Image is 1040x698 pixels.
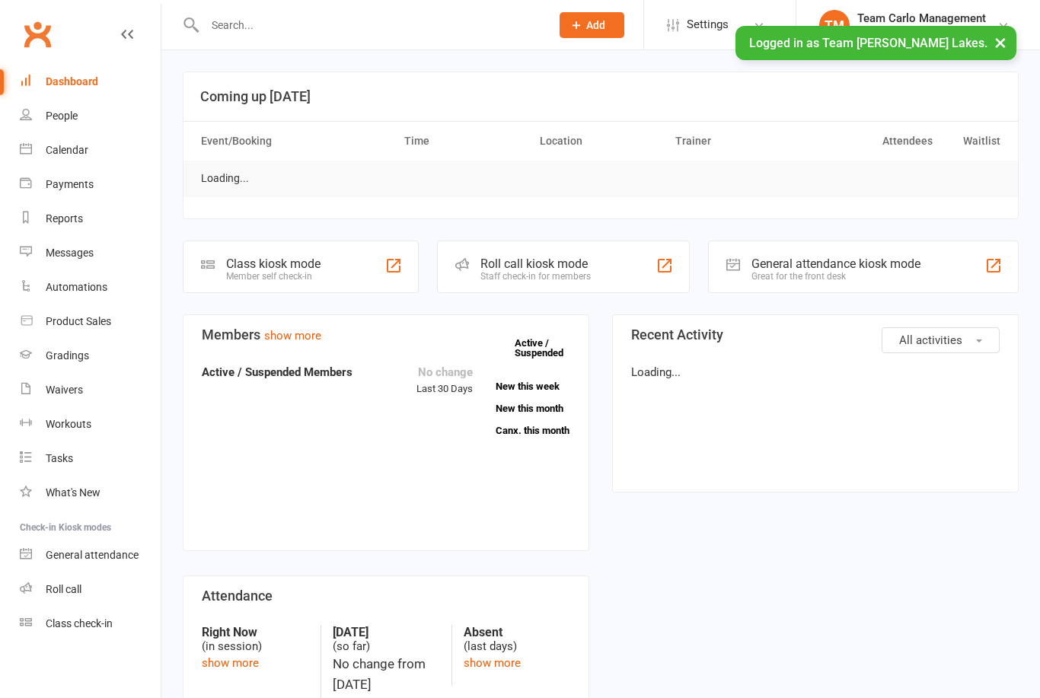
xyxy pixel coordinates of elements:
span: All activities [899,333,962,347]
div: (in session) [202,625,309,654]
strong: Right Now [202,625,309,639]
h3: Attendance [202,588,570,604]
input: Search... [200,14,540,36]
div: Automations [46,281,107,293]
button: × [987,26,1014,59]
h3: Recent Activity [631,327,1000,343]
a: show more [202,656,259,670]
div: Class check-in [46,617,113,629]
a: Roll call [20,572,161,607]
div: Workouts [46,418,91,430]
th: Event/Booking [194,122,397,161]
span: Add [586,19,605,31]
div: Great for the front desk [751,271,920,282]
a: Waivers [20,373,161,407]
a: Clubworx [18,15,56,53]
a: New this week [496,381,571,391]
a: Canx. this month [496,425,571,435]
th: Time [397,122,533,161]
th: Trainer [668,122,804,161]
span: Settings [687,8,729,42]
strong: Absent [464,625,570,639]
div: (so far) [333,625,439,654]
div: Member self check-in [226,271,321,282]
button: Add [560,12,624,38]
div: TM [819,10,850,40]
div: Last 30 Days [416,363,473,397]
th: Attendees [804,122,940,161]
strong: Active / Suspended Members [202,365,353,379]
div: Roll call [46,583,81,595]
a: New this month [496,403,571,413]
div: Product Sales [46,315,111,327]
a: Gradings [20,339,161,373]
td: Loading... [194,161,256,196]
strong: [DATE] [333,625,439,639]
span: Logged in as Team [PERSON_NAME] Lakes. [749,36,987,50]
div: Dashboard [46,75,98,88]
div: General attendance [46,549,139,561]
div: Waivers [46,384,83,396]
div: Payments [46,178,94,190]
div: Team Carlo Management [857,11,997,25]
div: People [46,110,78,122]
th: Location [533,122,668,161]
a: Tasks [20,441,161,476]
div: Messages [46,247,94,259]
div: Class kiosk mode [226,257,321,271]
a: Messages [20,236,161,270]
a: Dashboard [20,65,161,99]
div: Tasks [46,452,73,464]
div: Roll call kiosk mode [480,257,591,271]
a: Payments [20,167,161,202]
a: Automations [20,270,161,304]
p: Loading... [631,363,1000,381]
div: Reports [46,212,83,225]
a: show more [464,656,521,670]
h3: Coming up [DATE] [200,89,1001,104]
a: Workouts [20,407,161,441]
a: Calendar [20,133,161,167]
button: All activities [882,327,1000,353]
div: (last days) [464,625,570,654]
a: People [20,99,161,133]
div: Staff check-in for members [480,271,591,282]
div: No change [416,363,473,381]
a: What's New [20,476,161,510]
a: Class kiosk mode [20,607,161,641]
a: show more [264,329,321,343]
div: What's New [46,486,100,499]
div: Gradings [46,349,89,362]
a: Active / Suspended [515,327,582,369]
a: General attendance kiosk mode [20,538,161,572]
div: Calendar [46,144,88,156]
th: Waitlist [940,122,1007,161]
div: Team [PERSON_NAME] Lakes [857,25,997,39]
a: Product Sales [20,304,161,339]
div: No change from [DATE] [333,654,439,695]
a: Reports [20,202,161,236]
div: General attendance kiosk mode [751,257,920,271]
h3: Members [202,327,570,343]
